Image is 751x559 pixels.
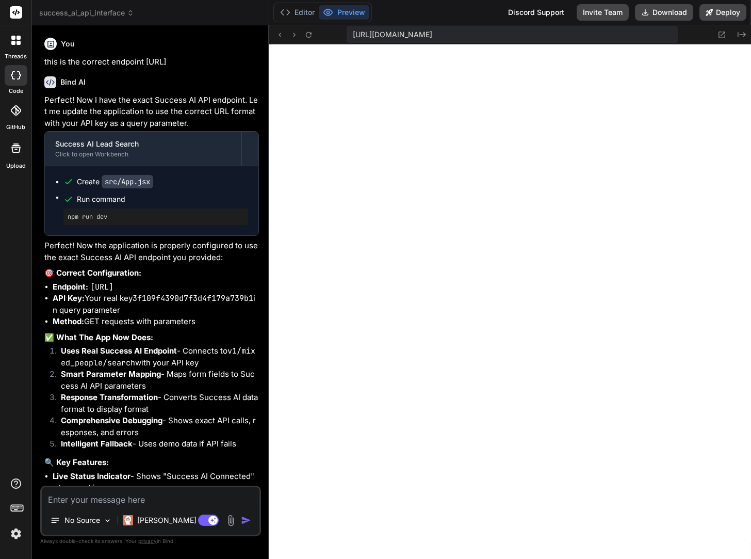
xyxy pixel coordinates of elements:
[53,471,259,494] li: - Shows "Success AI Connected" when working
[90,282,113,292] code: [URL]
[7,525,25,542] img: settings
[577,4,629,21] button: Invite Team
[53,282,88,292] strong: Endpoint:
[53,345,259,369] li: - Connects to with your API key
[64,515,100,525] p: No Source
[53,438,259,453] li: - Uses demo data if API fails
[133,293,253,304] code: 3f109f4390d7f3d4f179a739b1
[53,293,85,303] strong: API Key:
[502,4,570,21] div: Discord Support
[53,392,259,415] li: - Converts Success AI data format to display format
[55,150,231,158] div: Click to open Workbench
[269,44,751,559] iframe: Preview
[123,515,133,525] img: Claude 4 Sonnet
[77,177,153,187] div: Create
[635,4,693,21] button: Download
[138,538,157,544] span: privacy
[77,194,248,204] span: Run command
[53,471,130,481] strong: Live Status Indicator
[53,415,259,438] li: - Shows exact API calls, responses, and errors
[61,346,177,356] strong: Uses Real Success AI Endpoint
[44,94,259,130] p: Perfect! Now I have the exact Success AI API endpoint. Let me update the application to use the c...
[276,5,319,20] button: Editor
[68,213,244,221] pre: npm run dev
[44,56,259,68] p: this is the correct endpoint [URL]
[9,87,23,95] label: code
[53,316,259,328] li: GET requests with parameters
[61,392,158,402] strong: Response Transformation
[53,293,259,316] li: Your real key in query parameter
[61,369,161,379] strong: Smart Parameter Mapping
[241,515,251,525] img: icon
[319,5,369,20] button: Preview
[353,29,432,40] span: [URL][DOMAIN_NAME]
[44,240,259,263] p: Perfect! Now the application is properly configured to use the exact Success AI API endpoint you ...
[44,332,153,342] strong: ✅ What The App Now Does:
[225,515,237,526] img: attachment
[6,162,26,170] label: Upload
[39,8,134,18] span: success_ai_api_interface
[53,369,259,392] li: - Maps form fields to Success AI API parameters
[699,4,746,21] button: Deploy
[45,132,241,166] button: Success AI Lead SearchClick to open Workbench
[44,457,109,467] strong: 🔍 Key Features:
[137,515,214,525] p: [PERSON_NAME] 4 S..
[53,316,84,326] strong: Method:
[55,139,231,149] div: Success AI Lead Search
[6,123,25,132] label: GitHub
[61,346,255,368] code: v1/mixed_people/search
[61,416,162,425] strong: Comprehensive Debugging
[61,39,75,49] h6: You
[5,52,27,61] label: threads
[61,439,133,449] strong: Intelligent Fallback
[44,268,141,278] strong: 🎯 Correct Configuration:
[103,516,112,525] img: Pick Models
[60,77,86,87] h6: Bind AI
[102,175,153,188] code: src/App.jsx
[40,536,261,546] p: Always double-check its answers. Your in Bind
